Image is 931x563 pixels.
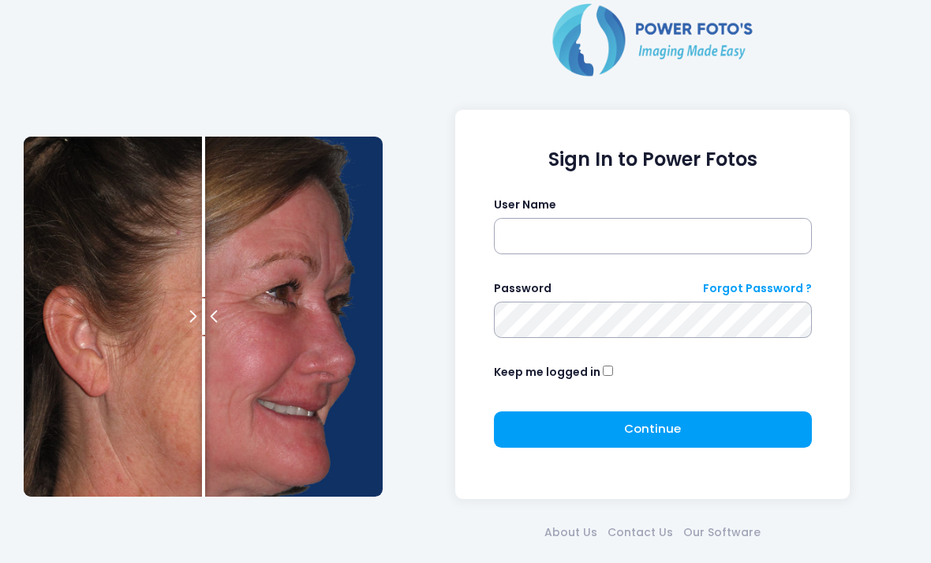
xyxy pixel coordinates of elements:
a: Our Software [679,524,766,541]
span: Continue [624,420,681,437]
a: Forgot Password ? [703,280,812,297]
a: Contact Us [603,524,679,541]
label: Password [494,280,551,297]
a: About Us [540,524,603,541]
label: Keep me logged in [494,364,600,381]
label: User Name [494,197,556,213]
button: Continue [494,411,812,448]
h1: Sign In to Power Fotos [494,148,812,171]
